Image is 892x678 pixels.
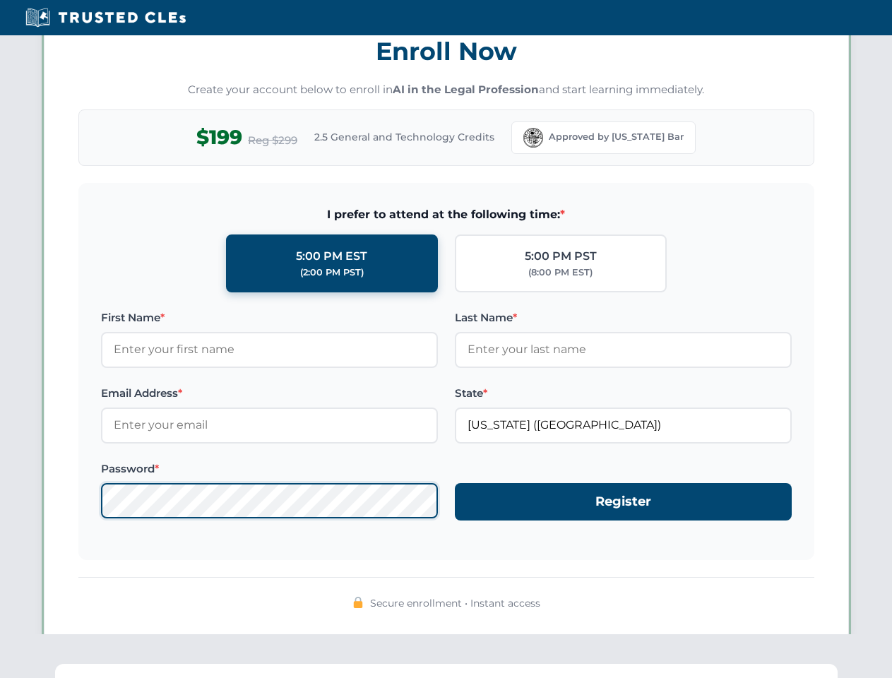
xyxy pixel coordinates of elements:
[523,128,543,148] img: Florida Bar
[78,29,814,73] h3: Enroll Now
[455,332,792,367] input: Enter your last name
[101,408,438,443] input: Enter your email
[352,597,364,608] img: 🔒
[314,129,494,145] span: 2.5 General and Technology Credits
[525,247,597,266] div: 5:00 PM PST
[455,385,792,402] label: State
[196,121,242,153] span: $199
[101,206,792,224] span: I prefer to attend at the following time:
[296,247,367,266] div: 5:00 PM EST
[455,483,792,521] button: Register
[248,132,297,149] span: Reg $299
[101,385,438,402] label: Email Address
[101,460,438,477] label: Password
[370,595,540,611] span: Secure enrollment • Instant access
[455,309,792,326] label: Last Name
[393,83,539,96] strong: AI in the Legal Profession
[549,130,684,144] span: Approved by [US_STATE] Bar
[78,82,814,98] p: Create your account below to enroll in and start learning immediately.
[101,309,438,326] label: First Name
[455,408,792,443] input: Florida (FL)
[528,266,593,280] div: (8:00 PM EST)
[300,266,364,280] div: (2:00 PM PST)
[21,7,190,28] img: Trusted CLEs
[101,332,438,367] input: Enter your first name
